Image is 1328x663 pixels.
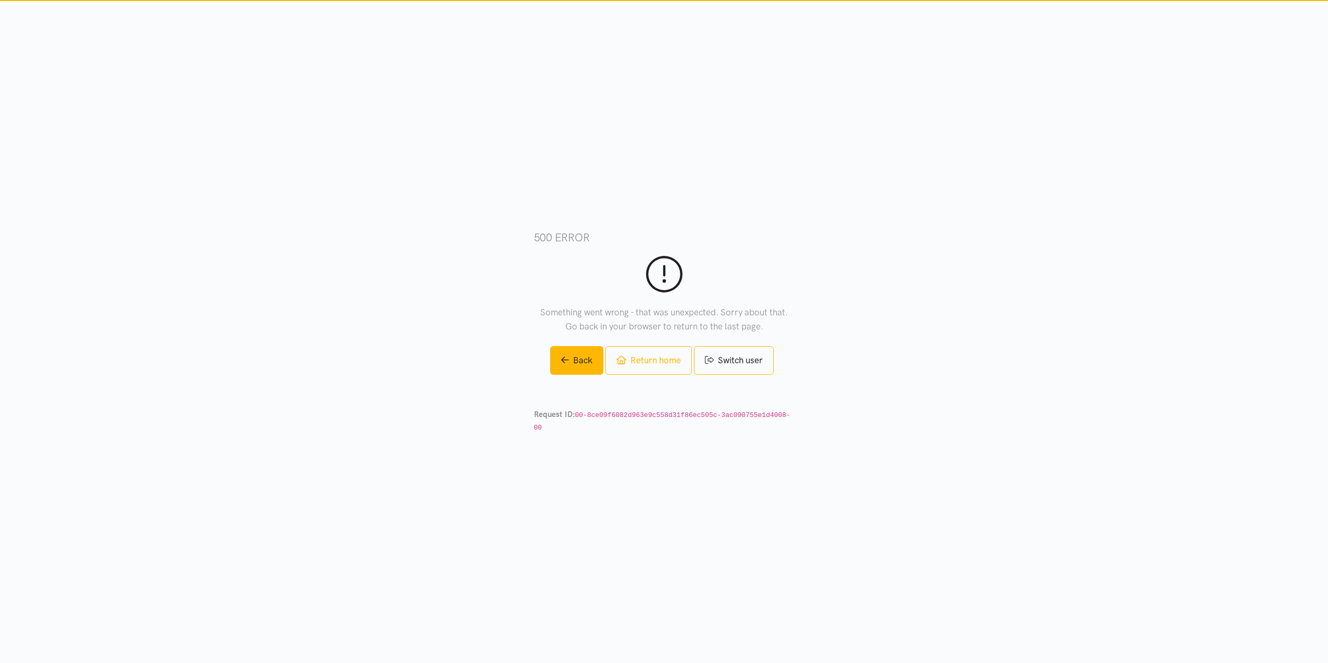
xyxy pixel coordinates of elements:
[534,410,575,419] strong: Request ID:
[534,305,795,334] p: Something went wrong - that was unexpected. Sorry about that. Go back in your browser to return t...
[534,230,795,245] h3: 500 error
[694,346,774,375] a: Switch user
[534,411,790,432] code: 00-8ce09f6082d963e9c558d31f86ec505c-3ac090755e1d4008-00
[605,346,692,375] a: Return home
[550,346,603,375] a: Back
